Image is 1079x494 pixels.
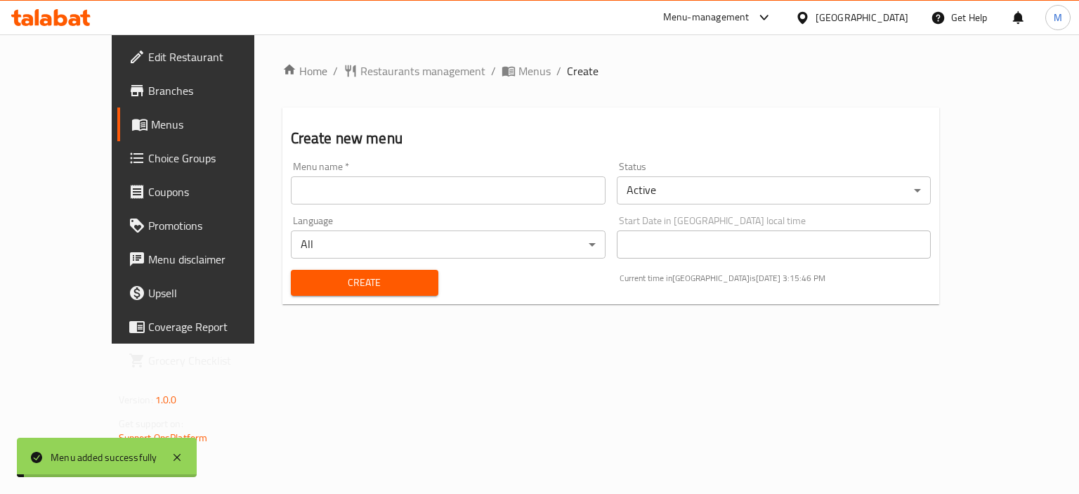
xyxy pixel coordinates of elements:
[291,270,438,296] button: Create
[117,344,292,377] a: Grocery Checklist
[291,230,606,259] div: All
[117,209,292,242] a: Promotions
[148,352,281,369] span: Grocery Checklist
[117,40,292,74] a: Edit Restaurant
[816,10,908,25] div: [GEOGRAPHIC_DATA]
[119,415,183,433] span: Get support on:
[148,217,281,234] span: Promotions
[491,63,496,79] li: /
[155,391,177,409] span: 1.0.0
[344,63,485,79] a: Restaurants management
[148,150,281,167] span: Choice Groups
[117,141,292,175] a: Choice Groups
[148,82,281,99] span: Branches
[148,285,281,301] span: Upsell
[360,63,485,79] span: Restaurants management
[117,74,292,108] a: Branches
[119,391,153,409] span: Version:
[291,176,606,204] input: Please enter Menu name
[518,63,551,79] span: Menus
[502,63,551,79] a: Menus
[148,183,281,200] span: Coupons
[148,318,281,335] span: Coverage Report
[117,310,292,344] a: Coverage Report
[302,274,427,292] span: Create
[148,251,281,268] span: Menu disclaimer
[282,63,327,79] a: Home
[620,272,931,285] p: Current time in [GEOGRAPHIC_DATA] is [DATE] 3:15:46 PM
[117,242,292,276] a: Menu disclaimer
[1054,10,1062,25] span: M
[282,63,940,79] nav: breadcrumb
[117,175,292,209] a: Coupons
[663,9,750,26] div: Menu-management
[151,116,281,133] span: Menus
[617,176,931,204] div: Active
[117,276,292,310] a: Upsell
[556,63,561,79] li: /
[119,429,208,447] a: Support.OpsPlatform
[117,108,292,141] a: Menus
[291,128,931,149] h2: Create new menu
[567,63,599,79] span: Create
[148,48,281,65] span: Edit Restaurant
[333,63,338,79] li: /
[51,450,157,465] div: Menu added successfully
